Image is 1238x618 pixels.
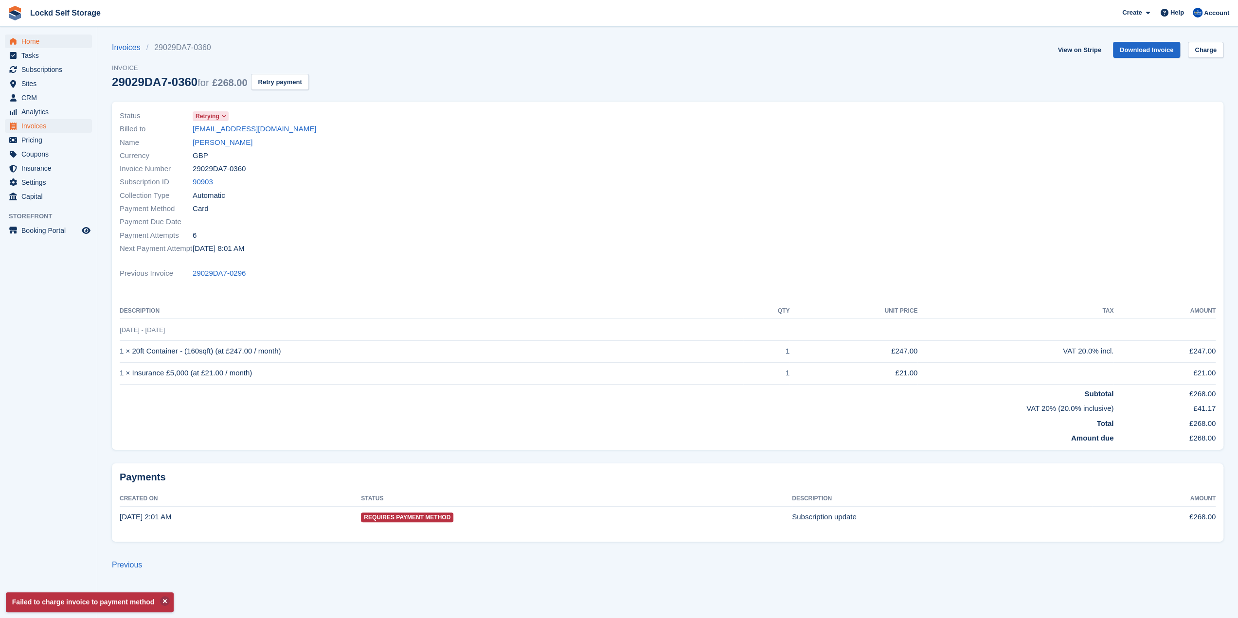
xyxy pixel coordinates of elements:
[792,491,1093,507] th: Description
[120,303,743,319] th: Description
[21,161,80,175] span: Insurance
[8,6,22,20] img: stora-icon-8386f47178a22dfd0bd8f6a31ec36ba5ce8667c1dd55bd0f319d3a0aa187defe.svg
[1113,414,1216,429] td: £268.00
[1204,8,1229,18] span: Account
[120,512,171,521] time: 2025-08-15 01:01:07 UTC
[193,177,213,188] a: 90903
[5,224,92,237] a: menu
[112,42,146,53] a: Invoices
[197,77,209,88] span: for
[21,105,80,119] span: Analytics
[792,506,1093,528] td: Subscription update
[1113,399,1216,414] td: £41.17
[120,399,1113,414] td: VAT 20% (20.0% inclusive)
[120,326,165,334] span: [DATE] - [DATE]
[789,362,917,384] td: £21.00
[21,119,80,133] span: Invoices
[5,49,92,62] a: menu
[21,190,80,203] span: Capital
[5,190,92,203] a: menu
[5,63,92,76] a: menu
[120,137,193,148] span: Name
[120,216,193,228] span: Payment Due Date
[1188,42,1223,58] a: Charge
[120,150,193,161] span: Currency
[9,212,97,221] span: Storefront
[743,303,789,319] th: QTY
[120,190,193,201] span: Collection Type
[112,42,309,53] nav: breadcrumbs
[193,163,246,175] span: 29029DA7-0360
[917,303,1113,319] th: Tax
[112,63,309,73] span: Invoice
[21,133,80,147] span: Pricing
[120,230,193,241] span: Payment Attempts
[1122,8,1142,18] span: Create
[1113,384,1216,399] td: £268.00
[1193,8,1202,18] img: Jonny Bleach
[1097,419,1114,427] strong: Total
[212,77,247,88] span: £268.00
[1093,491,1216,507] th: Amount
[193,230,197,241] span: 6
[193,190,225,201] span: Automatic
[80,225,92,236] a: Preview store
[789,303,917,319] th: Unit Price
[361,491,792,507] th: Status
[1071,434,1114,442] strong: Amount due
[120,471,1216,483] h2: Payments
[193,203,209,214] span: Card
[193,110,229,122] a: Retrying
[21,147,80,161] span: Coupons
[5,147,92,161] a: menu
[120,243,193,254] span: Next Payment Attempt
[1113,362,1216,384] td: £21.00
[1113,303,1216,319] th: Amount
[120,110,193,122] span: Status
[21,35,80,48] span: Home
[361,512,453,522] span: Requires Payment Method
[789,340,917,362] td: £247.00
[5,161,92,175] a: menu
[21,63,80,76] span: Subscriptions
[193,150,208,161] span: GBP
[5,77,92,90] a: menu
[120,340,743,362] td: 1 × 20ft Container - (160sqft) (at £247.00 / month)
[917,346,1113,357] div: VAT 20.0% incl.
[1093,506,1216,528] td: £268.00
[1170,8,1184,18] span: Help
[120,124,193,135] span: Billed to
[5,176,92,189] a: menu
[5,133,92,147] a: menu
[21,224,80,237] span: Booking Portal
[112,561,142,569] a: Previous
[193,243,244,254] time: 2025-08-19 07:01:24 UTC
[120,203,193,214] span: Payment Method
[21,176,80,189] span: Settings
[251,74,308,90] button: Retry payment
[21,91,80,105] span: CRM
[120,491,361,507] th: Created On
[21,77,80,90] span: Sites
[193,124,316,135] a: [EMAIL_ADDRESS][DOMAIN_NAME]
[1084,389,1113,398] strong: Subtotal
[193,268,246,279] a: 29029DA7-0296
[1113,42,1181,58] a: Download Invoice
[6,592,174,612] p: Failed to charge invoice to payment method
[743,362,789,384] td: 1
[120,177,193,188] span: Subscription ID
[26,5,105,21] a: Lockd Self Storage
[196,112,219,121] span: Retrying
[193,137,252,148] a: [PERSON_NAME]
[743,340,789,362] td: 1
[120,163,193,175] span: Invoice Number
[1113,429,1216,444] td: £268.00
[5,105,92,119] a: menu
[1054,42,1105,58] a: View on Stripe
[5,119,92,133] a: menu
[112,75,247,88] div: 29029DA7-0360
[5,35,92,48] a: menu
[1113,340,1216,362] td: £247.00
[120,268,193,279] span: Previous Invoice
[5,91,92,105] a: menu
